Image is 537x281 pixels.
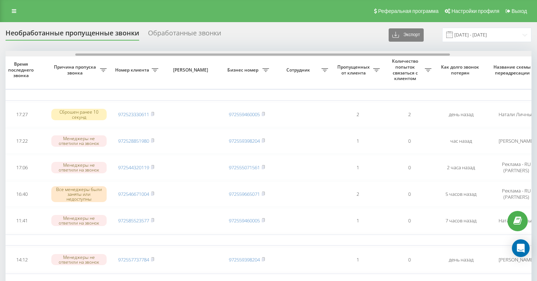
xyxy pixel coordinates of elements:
[378,8,438,14] span: Реферальная программа
[383,247,435,272] td: 0
[276,67,321,73] span: Сотрудник
[435,102,487,127] td: день назад
[51,109,107,120] div: Сброшен ранее 10 секунд
[229,217,260,224] a: 972559460005
[490,64,536,76] span: Название схемы переадресации
[389,28,424,42] button: Экспорт
[114,67,152,73] span: Номер клиента
[118,191,149,197] a: 972546671004
[383,181,435,207] td: 0
[168,67,215,73] span: [PERSON_NAME]
[335,64,373,76] span: Пропущенных от клиента
[512,8,527,14] span: Выход
[118,164,149,171] a: 972544320119
[148,29,221,41] div: Обработанные звонки
[332,208,383,233] td: 1
[118,138,149,144] a: 972528851980
[229,111,260,118] a: 972559460005
[51,186,107,202] div: Все менеджеры были заняты или недоступны
[6,29,139,41] div: Необработанные пропущенные звонки
[51,135,107,146] div: Менеджеры не ответили на звонок
[435,208,487,233] td: 7 часов назад
[435,155,487,180] td: 2 часа назад
[118,111,149,118] a: 972523330611
[383,155,435,180] td: 0
[51,162,107,173] div: Менеджеры не ответили на звонок
[383,102,435,127] td: 2
[435,181,487,207] td: 5 часов назад
[332,129,383,154] td: 1
[435,247,487,272] td: день назад
[51,64,100,76] span: Причина пропуска звонка
[435,129,487,154] td: час назад
[451,8,499,14] span: Настройки профиля
[118,217,149,224] a: 972585523577
[332,181,383,207] td: 2
[225,67,262,73] span: Бизнес номер
[229,138,260,144] a: 972559398204
[51,215,107,226] div: Менеджеры не ответили на звонок
[229,256,260,263] a: 972559398204
[229,191,260,197] a: 972559665071
[332,155,383,180] td: 1
[118,256,149,263] a: 972557737784
[51,254,107,265] div: Менеджеры не ответили на звонок
[383,208,435,233] td: 0
[383,129,435,154] td: 0
[441,64,481,76] span: Как долго звонок потерян
[332,247,383,272] td: 1
[229,164,260,171] a: 972555071561
[387,58,425,81] span: Количество попыток связаться с клиентом
[2,61,42,79] span: Время последнего звонка
[332,102,383,127] td: 2
[512,239,530,257] div: Open Intercom Messenger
